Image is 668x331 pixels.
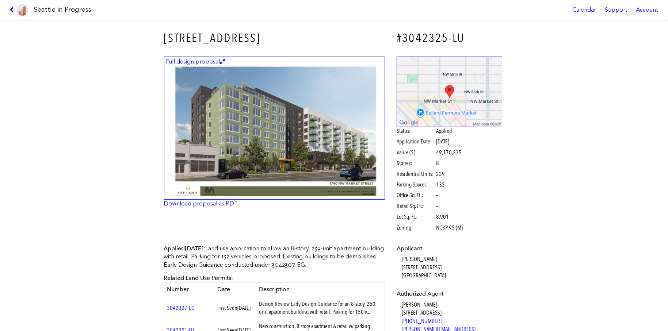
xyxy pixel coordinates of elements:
span: Lot Sq. Ft.: [397,213,435,221]
th: Number [164,282,215,297]
span: Applied : [164,245,206,252]
img: staticmap [397,57,502,127]
span: – [436,202,438,210]
h1: Seattle in Progress [34,5,91,14]
span: Applied [436,127,452,135]
span: Parking Spaces: [397,181,435,189]
th: Description [256,282,385,297]
span: [DATE] [185,245,204,252]
td: First Seen [215,297,256,319]
span: Stories: [397,159,435,167]
span: Application Date: [397,138,435,146]
dt: Applicant [397,245,502,253]
dt: Authorized Agent [397,290,502,298]
h4: #3042325-LU [397,30,502,46]
figcaption: Full design proposal [165,58,226,66]
td: Design Review Early Design Guidance for an 8-story, 250-unit apartment building with retail. Park... [256,297,385,319]
span: Retail Sq. Ft.: [397,202,435,210]
a: 3042307-EG [167,304,195,311]
span: Value ($): [397,149,435,157]
span: NC3P-95 (M) [436,224,463,232]
span: 239 [436,170,445,178]
span: Residential Units: [397,170,435,178]
span: [DATE] [436,138,449,145]
img: 1.jpg [164,57,385,200]
span: Zoning: [397,224,435,232]
span: Office Sq. Ft.: [397,191,435,199]
span: Status: [397,127,435,135]
a: Download proposal as PDF [164,200,238,207]
h3: [STREET_ADDRESS] [164,30,385,46]
th: Date [215,282,256,297]
dd: [PERSON_NAME] [STREET_ADDRESS] [GEOGRAPHIC_DATA] [402,255,502,280]
p: Land use application to allow an 8-story, 239-unit apartment building with retail. Parking for 13... [164,245,385,269]
span: [DATE] [238,304,251,311]
span: Related Land Use Permits: [164,274,233,281]
a: Full design proposal [164,57,385,200]
span: 8,901 [436,213,449,221]
a: [PHONE_NUMBER] [402,317,442,324]
span: – [436,191,438,199]
span: 8 [436,159,439,167]
img: favicon-96x96.png [16,4,28,16]
span: 49,170,235 [436,149,462,157]
span: 132 [436,181,445,189]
